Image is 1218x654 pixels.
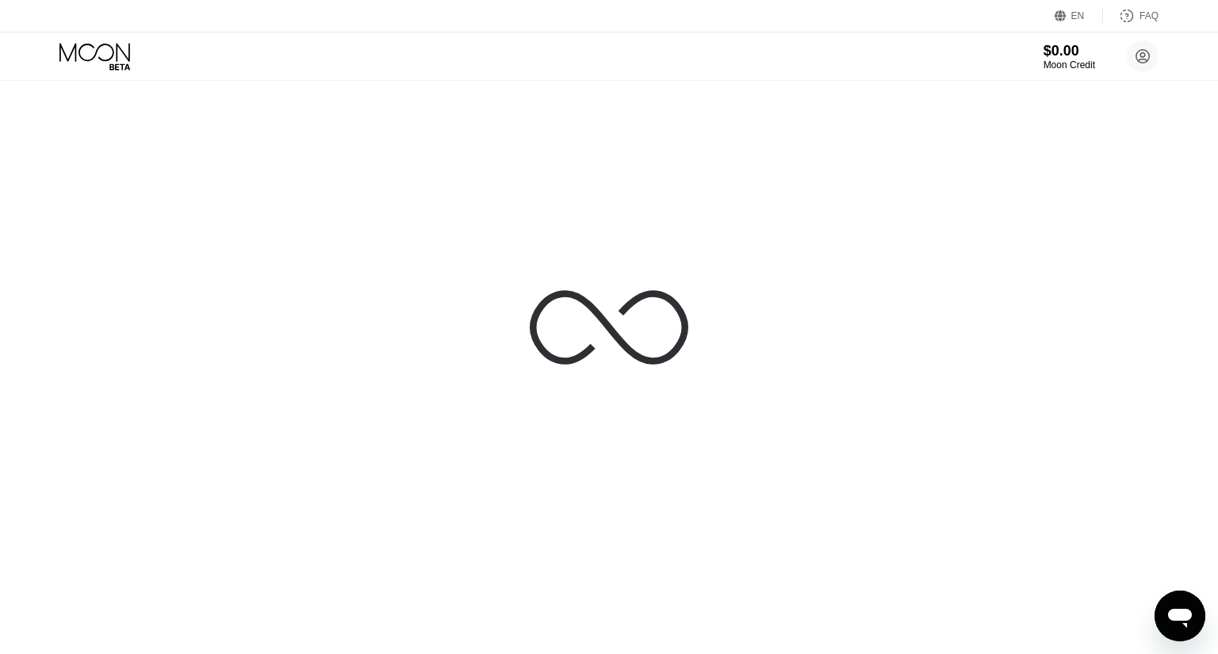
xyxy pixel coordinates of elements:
div: Moon Credit [1044,59,1095,71]
iframe: 启动消息传送窗口的按钮 [1155,591,1205,641]
div: FAQ [1103,8,1159,24]
div: $0.00 [1044,43,1095,59]
div: EN [1071,10,1085,21]
div: EN [1055,8,1103,24]
div: FAQ [1139,10,1159,21]
div: $0.00Moon Credit [1044,43,1095,71]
